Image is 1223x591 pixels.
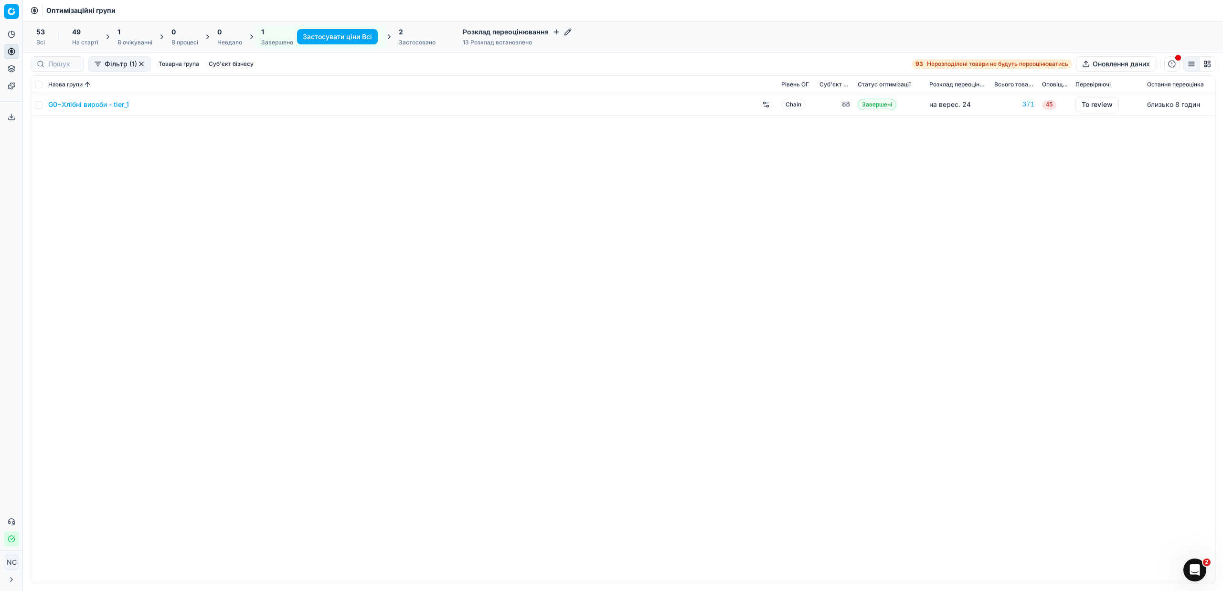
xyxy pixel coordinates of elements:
[927,60,1068,68] span: Нерозподілені товари не будуть переоцінюватись
[48,59,78,69] input: Пошук
[994,81,1034,88] span: Всього товарів
[1147,81,1204,88] span: Остання переоцінка
[171,27,176,37] span: 0
[819,81,850,88] span: Суб'єкт бізнесу
[117,27,120,37] span: 1
[261,27,264,37] span: 1
[36,27,45,37] span: 53
[48,81,83,88] span: Назва групи
[858,81,911,88] span: Статус оптимізації
[46,6,116,15] nav: breadcrumb
[1042,100,1056,110] span: 45
[994,100,1034,109] a: 371
[1075,97,1119,112] button: To review
[929,100,971,108] span: на верес. 24
[1042,81,1068,88] span: Оповіщення
[912,59,1072,69] a: 93Нерозподілені товари не будуть переоцінюватись
[4,555,19,570] button: NC
[171,39,198,46] div: В процесі
[217,39,242,46] div: Невдало
[36,39,45,46] div: Всі
[72,27,81,37] span: 49
[205,58,257,70] button: Суб'єкт бізнесу
[819,100,850,109] div: 88
[117,39,152,46] div: В очікуванні
[261,39,293,46] div: Завершено
[297,29,378,44] button: Застосувати ціни Всі
[781,81,809,88] span: Рівень OГ
[155,58,203,70] button: Товарна група
[217,27,222,37] span: 0
[858,99,896,110] span: Завершені
[399,27,403,37] span: 2
[1183,559,1206,581] iframe: Intercom live chat
[83,80,92,89] button: Sorted by Назва групи ascending
[915,60,923,68] strong: 93
[72,39,98,46] div: На старті
[1075,81,1111,88] span: Перевіряючі
[1076,56,1156,72] button: Оновлення даних
[48,100,129,109] a: G0~Хлібні вироби - tier_1
[88,56,151,72] button: Фільтр (1)
[929,81,987,88] span: Розклад переоцінювання
[399,39,436,46] div: Застосовано
[1147,100,1200,108] span: близько 8 годин
[463,27,572,37] h4: Розклад переоцінювання
[463,39,572,46] div: 13 Розклад встановлено
[46,6,116,15] span: Оптимізаційні групи
[1203,559,1211,566] span: 2
[781,99,806,110] span: Chain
